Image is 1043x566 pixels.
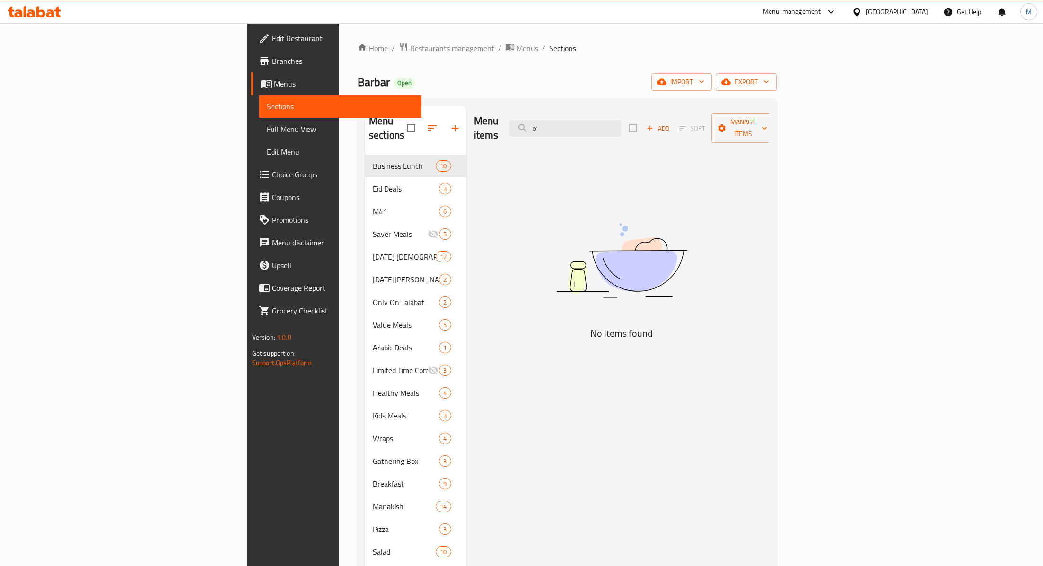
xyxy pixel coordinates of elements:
div: items [436,546,451,557]
span: 3 [439,366,450,375]
span: Select section first [673,121,711,136]
span: Salad [373,546,436,557]
span: Menus [274,78,414,89]
span: 9 [439,479,450,488]
span: Sections [267,101,414,112]
input: search [509,120,621,137]
a: Restaurants management [399,42,494,54]
span: Coupons [272,192,414,203]
span: 10 [436,548,450,557]
div: Limited Time Combos3 [365,359,466,382]
span: Add item [643,121,673,136]
a: Branches [251,50,421,72]
span: Arabic Deals [373,342,439,353]
div: items [436,160,451,172]
div: Kids Meals3 [365,404,466,427]
a: Coupons [251,186,421,209]
span: 3 [439,184,450,193]
button: Add section [444,117,466,139]
span: import [659,76,704,88]
span: Select all sections [401,118,421,138]
div: Eid Deals3 [365,177,466,200]
span: Get support on: [252,347,296,359]
div: items [439,183,451,194]
span: Pizza [373,523,439,535]
span: M [1026,7,1032,17]
a: Coverage Report [251,277,421,299]
span: 3 [439,457,450,466]
span: 2 [439,275,450,284]
div: items [439,319,451,331]
button: export [716,73,777,91]
div: Manakish14 [365,495,466,518]
div: Gathering Box3 [365,450,466,472]
span: 14 [436,502,450,511]
nav: breadcrumb [358,42,777,54]
div: Saver Meals5 [365,223,466,245]
div: Ramadan Suhoor Box [373,274,439,285]
a: Menus [505,42,538,54]
a: Upsell [251,254,421,277]
span: 1 [439,343,450,352]
span: Wraps [373,433,439,444]
div: items [439,296,451,308]
div: items [439,455,451,467]
span: Saver Meals [373,228,428,240]
span: Branches [272,55,414,67]
span: Manage items [719,116,767,140]
div: items [436,251,451,262]
span: 1.0.0 [277,331,291,343]
span: Edit Restaurant [272,33,414,44]
span: 4 [439,434,450,443]
span: Grocery Checklist [272,305,414,316]
span: 4 [439,389,450,398]
span: [DATE][PERSON_NAME] Box [373,274,439,285]
span: export [723,76,769,88]
span: Business Lunch [373,160,436,172]
span: Healthy Meals [373,387,439,399]
div: Pizza3 [365,518,466,540]
div: items [439,410,451,421]
span: Restaurants management [410,43,494,54]
div: items [436,501,451,512]
div: items [439,478,451,489]
span: Kids Meals [373,410,439,421]
a: Full Menu View [259,118,421,140]
span: 6 [439,207,450,216]
span: 3 [439,411,450,420]
span: Sort sections [421,117,444,139]
div: Value Meals5 [365,313,466,336]
div: items [439,342,451,353]
div: M41 [373,206,439,217]
span: Limited Time Combos [373,365,428,376]
div: Healthy Meals4 [365,382,466,404]
div: items [439,523,451,535]
div: Salad10 [365,540,466,563]
h2: Menu items [474,114,499,142]
span: Breakfast [373,478,439,489]
span: 2 [439,298,450,307]
a: Grocery Checklist [251,299,421,322]
button: Add [643,121,673,136]
span: Sections [549,43,576,54]
div: Arabic Deals1 [365,336,466,359]
span: 3 [439,525,450,534]
span: Coverage Report [272,282,414,294]
div: items [439,228,451,240]
div: Only On Talabat [373,296,439,308]
a: Sections [259,95,421,118]
span: 5 [439,321,450,330]
h5: No Items found [503,326,740,341]
svg: Inactive section [428,228,439,240]
div: Only On Talabat2 [365,291,466,313]
div: Business Lunch10 [365,155,466,177]
a: Support.OpsPlatform [252,357,312,369]
button: import [651,73,712,91]
span: Menu disclaimer [272,237,414,248]
span: Value Meals [373,319,439,331]
div: Breakfast9 [365,472,466,495]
